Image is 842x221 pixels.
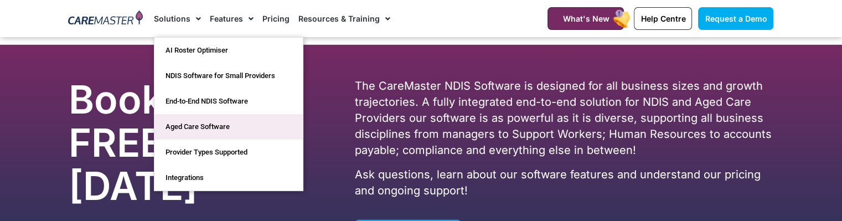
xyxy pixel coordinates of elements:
img: CareMaster Logo [68,11,143,27]
a: Request a Demo [698,7,773,30]
span: What's New [562,14,609,23]
a: End-to-End NDIS Software [154,89,303,114]
ul: Solutions [154,37,303,191]
span: Help Centre [640,14,685,23]
h2: Book a FREE Demo [DATE] [69,78,298,208]
a: Integrations [154,165,303,191]
a: Help Centre [634,7,692,30]
span: Request a Demo [705,14,767,23]
a: AI Roster Optimiser [154,38,303,63]
a: Provider Types Supported [154,140,303,165]
p: Ask questions, learn about our software features and understand our pricing and ongoing support! [355,167,773,199]
a: NDIS Software for Small Providers [154,63,303,89]
a: What's New [547,7,624,30]
p: The CareMaster NDIS Software is designed for all business sizes and growth trajectories. A fully ... [355,78,773,158]
a: Aged Care Software [154,114,303,140]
